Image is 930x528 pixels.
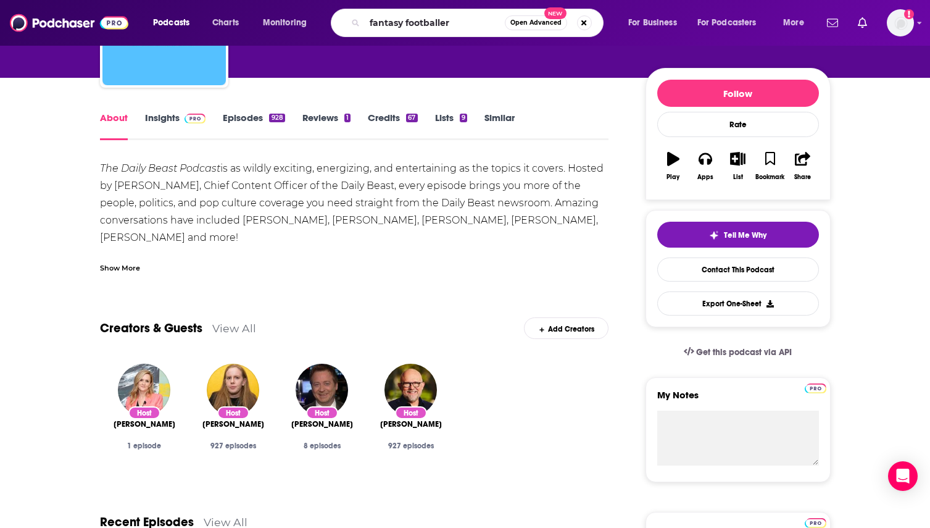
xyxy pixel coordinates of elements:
div: Share [794,174,811,181]
a: Molly Jong-Fast [202,419,264,429]
img: Samantha Bee [118,364,170,416]
div: Bookmark [755,174,784,181]
div: Apps [697,174,713,181]
div: Host [306,406,338,419]
div: 927 episodes [376,442,446,450]
button: open menu [144,13,206,33]
div: Host [128,406,160,419]
a: Contact This Podcast [657,258,819,282]
div: 9 [460,114,467,122]
div: 67 [406,114,417,122]
button: Bookmark [754,144,786,188]
span: Tell Me Why [724,230,766,240]
span: [PERSON_NAME] [291,419,353,429]
div: Search podcasts, credits, & more... [343,9,615,37]
a: Show notifications dropdown [853,12,872,33]
input: Search podcasts, credits, & more... [365,13,505,33]
a: Andrew Levy [291,419,353,429]
span: Monitoring [263,14,307,31]
a: Lists9 [435,112,467,140]
a: Show notifications dropdown [822,12,843,33]
span: For Podcasters [697,14,757,31]
button: Follow [657,80,819,107]
button: Export One-Sheet [657,291,819,316]
img: Podchaser Pro [185,114,206,124]
a: Reviews1 [302,112,351,140]
img: Andrew Levy [296,364,348,416]
a: View All [212,322,256,335]
img: Podchaser Pro [805,383,826,393]
div: Open Intercom Messenger [888,461,918,491]
a: Episodes928 [223,112,284,140]
button: Show profile menu [887,9,914,36]
span: Podcasts [153,14,189,31]
a: Credits67 [368,112,417,140]
span: Open Advanced [510,20,562,26]
div: Host [395,406,427,419]
span: [PERSON_NAME] [114,419,175,429]
button: open menu [774,13,820,33]
div: 1 [344,114,351,122]
a: About [100,112,128,140]
span: Get this podcast via API [696,347,792,358]
div: Play [666,174,679,181]
img: Podchaser - Follow, Share and Rate Podcasts [10,11,128,35]
a: Pro website [805,382,826,393]
a: Creators & Guests [100,321,202,336]
div: 927 episodes [199,442,268,450]
div: Add Creators [524,317,608,339]
span: [PERSON_NAME] [380,419,442,429]
div: is as wildly exciting, energizing, and entertaining as the topics it covers. Hosted by [PERSON_NA... [100,160,609,350]
a: Charts [204,13,246,33]
div: List [733,174,743,181]
label: My Notes [657,389,819,411]
em: The Daily Beast Podcast [100,162,220,174]
img: User Profile [887,9,914,36]
img: Rick Wilson [384,364,437,416]
button: List [721,144,754,188]
button: Share [786,144,818,188]
span: [PERSON_NAME] [202,419,264,429]
button: open menu [620,13,692,33]
button: Open AdvancedNew [505,15,567,30]
a: Get this podcast via API [674,337,802,367]
button: open menu [689,13,774,33]
a: Similar [484,112,515,140]
span: Charts [212,14,239,31]
a: Samantha Bee [114,419,175,429]
span: Logged in as Maria.Tullin [887,9,914,36]
span: New [544,7,567,19]
div: 1 episode [110,442,179,450]
img: Molly Jong-Fast [207,364,259,416]
button: Apps [689,144,721,188]
button: open menu [254,13,323,33]
img: Podchaser Pro [805,518,826,528]
button: tell me why sparkleTell Me Why [657,222,819,248]
img: tell me why sparkle [709,230,719,240]
div: 8 episodes [288,442,357,450]
button: Play [657,144,689,188]
span: For Business [628,14,677,31]
div: Rate [657,112,819,137]
a: InsightsPodchaser Pro [145,112,206,140]
div: 928 [269,114,284,122]
svg: Add a profile image [904,9,914,19]
a: Rick Wilson [380,419,442,429]
span: More [783,14,804,31]
a: Pro website [805,516,826,528]
div: Host [217,406,249,419]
